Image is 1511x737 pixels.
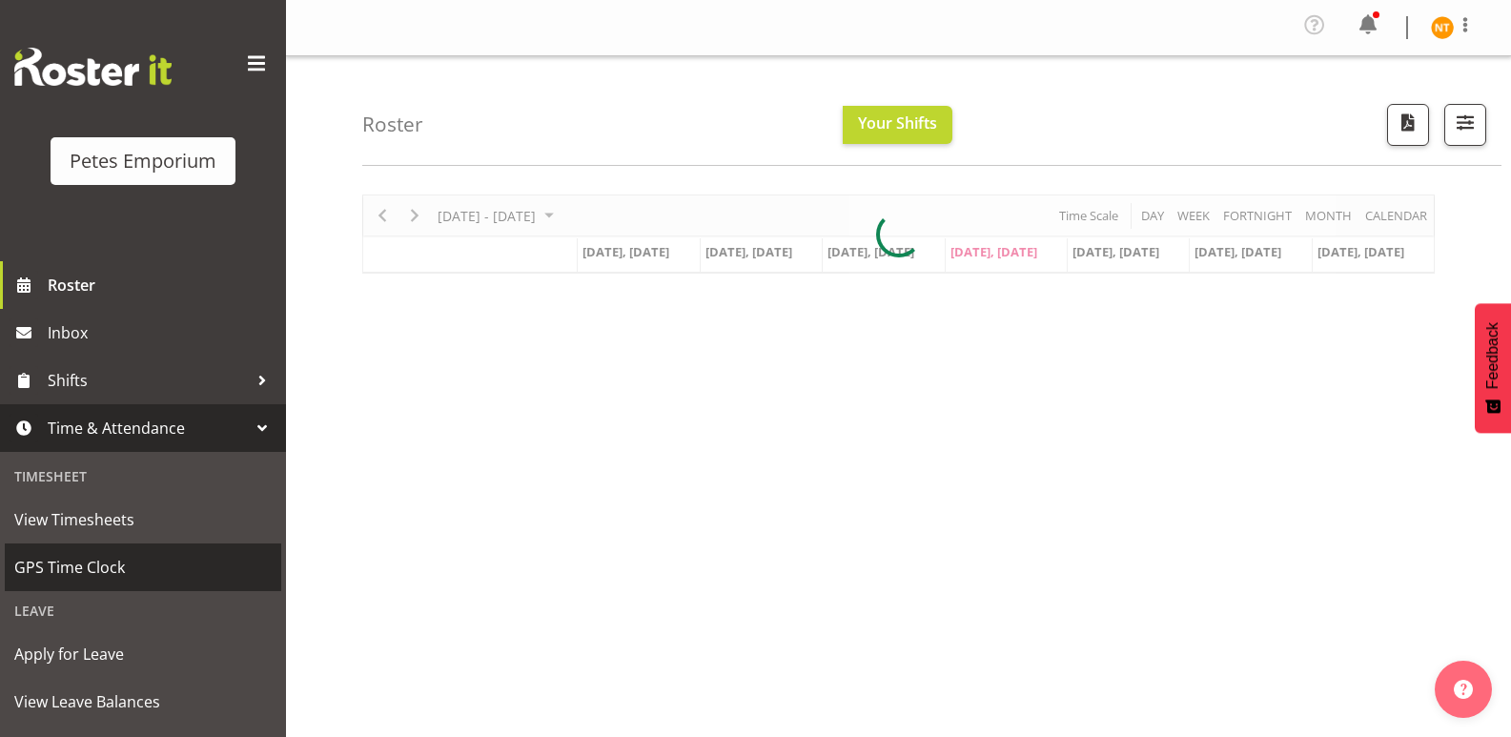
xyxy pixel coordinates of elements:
[1454,680,1473,699] img: help-xxl-2.png
[14,687,272,716] span: View Leave Balances
[1475,303,1511,433] button: Feedback - Show survey
[48,366,248,395] span: Shifts
[843,106,952,144] button: Your Shifts
[1387,104,1429,146] button: Download a PDF of the roster according to the set date range.
[5,678,281,726] a: View Leave Balances
[5,630,281,678] a: Apply for Leave
[1431,16,1454,39] img: nicole-thomson8388.jpg
[14,48,172,86] img: Rosterit website logo
[5,496,281,543] a: View Timesheets
[14,553,272,582] span: GPS Time Clock
[5,457,281,496] div: Timesheet
[362,113,423,135] h4: Roster
[70,147,216,175] div: Petes Emporium
[1484,322,1501,389] span: Feedback
[5,543,281,591] a: GPS Time Clock
[1444,104,1486,146] button: Filter Shifts
[14,505,272,534] span: View Timesheets
[48,318,276,347] span: Inbox
[14,640,272,668] span: Apply for Leave
[858,113,937,133] span: Your Shifts
[5,591,281,630] div: Leave
[48,271,276,299] span: Roster
[48,414,248,442] span: Time & Attendance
